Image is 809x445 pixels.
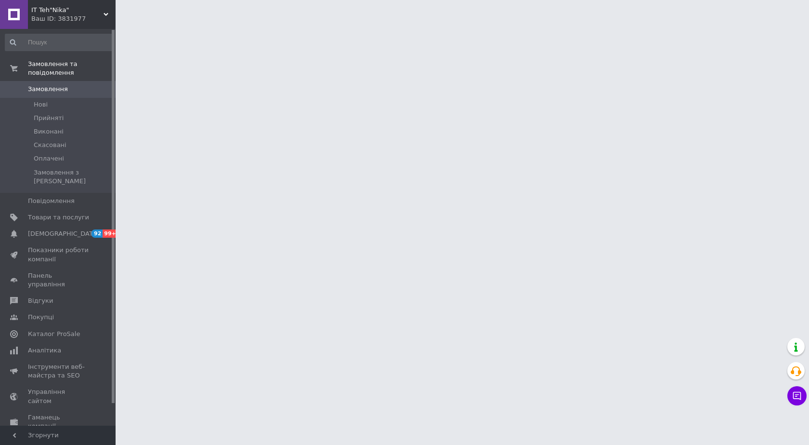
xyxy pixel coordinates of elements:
[34,141,66,149] span: Скасовані
[28,297,53,305] span: Відгуки
[31,14,116,23] div: Ваш ID: 3831977
[34,168,113,186] span: Замовлення з [PERSON_NAME]
[34,154,64,163] span: Оплачені
[5,34,114,51] input: Пошук
[34,114,64,122] span: Прийняті
[28,313,54,322] span: Покупці
[31,6,104,14] span: IT Teh"Nika"
[28,229,99,238] span: [DEMOGRAPHIC_DATA]
[28,413,89,431] span: Гаманець компанії
[28,346,61,355] span: Аналітика
[28,197,75,205] span: Повідомлення
[787,386,807,405] button: Чат з покупцем
[28,246,89,263] span: Показники роботи компанії
[28,60,116,77] span: Замовлення та повідомлення
[28,271,89,289] span: Панель управління
[28,85,68,94] span: Замовлення
[28,363,89,380] span: Інструменти веб-майстра та SEO
[91,229,103,238] span: 92
[34,100,48,109] span: Нові
[34,127,64,136] span: Виконані
[28,330,80,338] span: Каталог ProSale
[28,213,89,222] span: Товари та послуги
[28,388,89,405] span: Управління сайтом
[103,229,118,238] span: 99+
